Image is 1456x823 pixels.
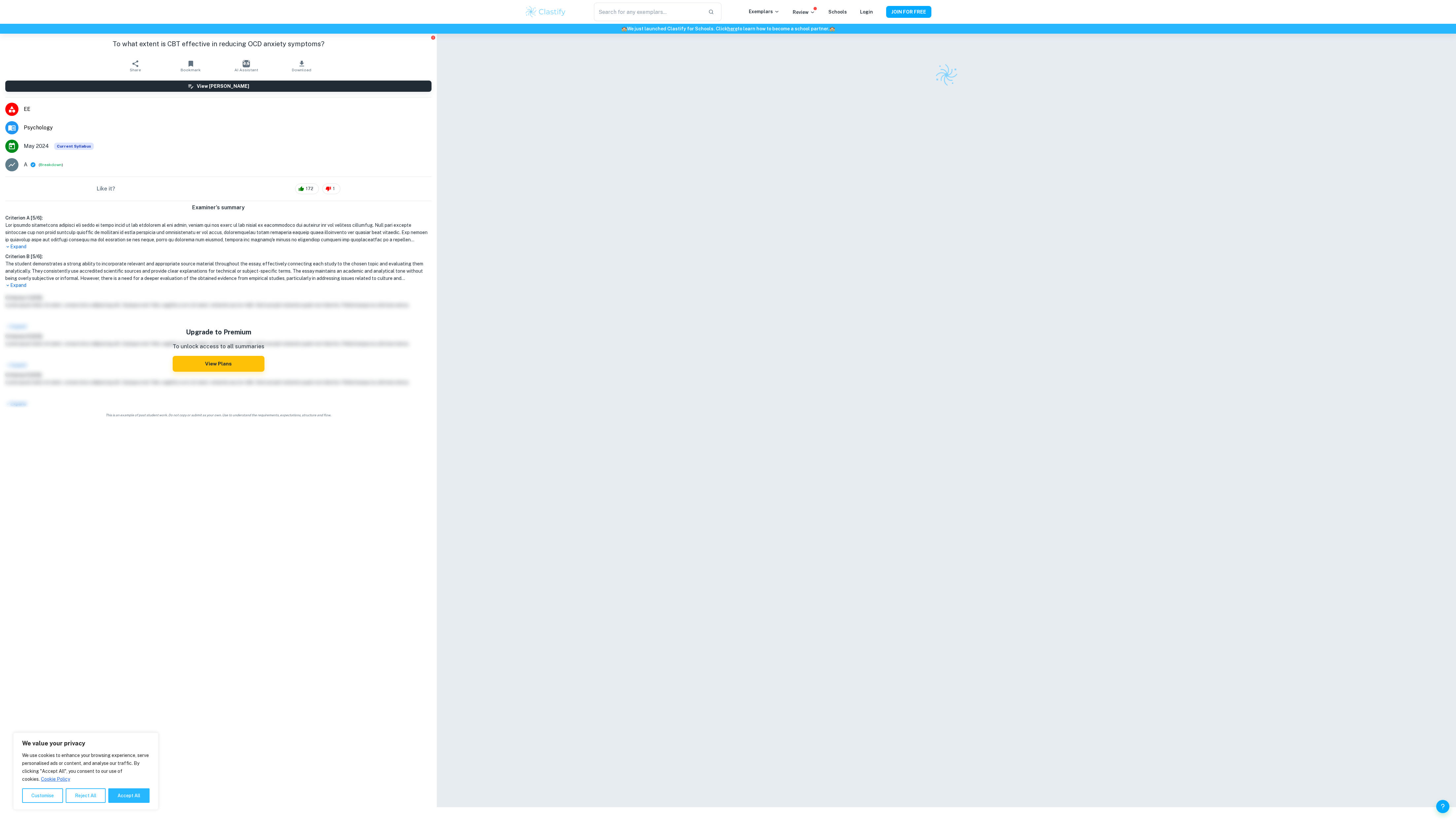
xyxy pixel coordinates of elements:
span: ( ) [39,162,63,168]
span: 172 [302,186,317,192]
span: 🏫 [621,26,627,31]
p: We value your privacy [22,739,150,747]
h5: Upgrade to Premium [173,327,264,337]
a: Cookie Policy [41,776,70,782]
div: 172 [295,184,319,194]
button: Share [108,57,163,75]
h6: We just launched Clastify for Schools. Click to learn how to become a school partner. [1,25,1455,32]
h1: The student demonstrates a strong ability to incorporate relevant and appropriate source material... [5,260,432,282]
div: We value your privacy [13,733,158,810]
span: EE [24,105,432,113]
p: Expand [5,282,432,289]
img: Clastify logo [525,5,567,18]
button: Reject All [66,788,106,803]
p: We use cookies to enhance your browsing experience, serve personalised ads or content, and analys... [22,751,150,783]
h6: View [PERSON_NAME] [197,83,249,90]
h6: Like it? [97,185,115,193]
span: 🏫 [829,26,835,31]
span: Psychology [24,124,432,132]
button: Accept All [108,788,150,803]
span: 1 [329,186,338,192]
p: Exemplars [749,8,780,15]
span: May 2024 [24,142,49,150]
span: This is an example of past student work. Do not copy or submit as your own. Use to understand the... [3,413,434,418]
button: JOIN FOR FREE [886,6,931,18]
h6: Examiner's summary [3,204,434,212]
h6: Criterion B [ 5 / 6 ]: [5,253,432,260]
button: Customise [22,788,63,803]
h6: Criterion A [ 5 / 6 ]: [5,214,432,222]
button: Bookmark [163,57,219,75]
button: Download [274,57,329,75]
span: Download [292,68,311,72]
p: A [24,161,27,169]
button: Breakdown [40,162,62,168]
a: Schools [828,9,847,15]
span: Current Syllabus [54,143,94,150]
button: View [PERSON_NAME] [5,81,432,92]
span: Bookmark [181,68,201,72]
input: Search for any exemplars... [594,3,703,21]
p: Review [793,9,815,16]
span: Share [130,68,141,72]
span: AI Assistant [234,68,258,72]
button: Report issue [431,35,435,40]
div: This exemplar is based on the current syllabus. Feel free to refer to it for inspiration/ideas wh... [54,143,94,150]
a: Login [860,9,873,15]
img: AI Assistant [243,60,250,67]
div: 1 [322,184,340,194]
p: To unlock access to all summaries [173,342,264,351]
button: View Plans [173,356,264,372]
p: Expand [5,243,432,250]
button: AI Assistant [219,57,274,75]
img: Clastify logo [933,61,960,89]
h1: To what extent is CBT effective in reducing OCD anxiety symptoms? [5,39,432,49]
a: here [727,26,738,31]
h1: Lor ipsumdo sitametcons adipisci eli seddo ei tempo incid ut lab etdolorem al eni admin, veniam q... [5,222,432,243]
button: Help and Feedback [1436,800,1449,813]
